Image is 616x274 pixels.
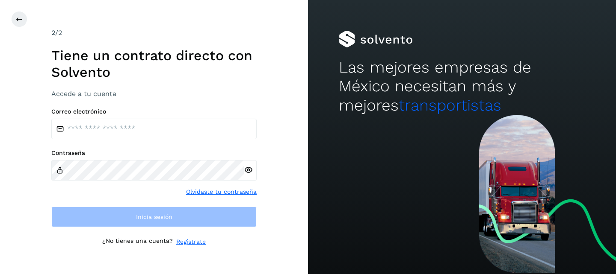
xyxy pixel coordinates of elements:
[51,28,257,38] div: /2
[51,207,257,227] button: Inicia sesión
[339,58,585,115] h2: Las mejores empresas de México necesitan más y mejores
[51,90,257,98] h3: Accede a tu cuenta
[51,47,257,80] h1: Tiene un contrato directo con Solvento
[51,108,257,115] label: Correo electrónico
[136,214,172,220] span: Inicia sesión
[176,237,206,246] a: Regístrate
[51,29,55,37] span: 2
[186,187,257,196] a: Olvidaste tu contraseña
[51,149,257,157] label: Contraseña
[102,237,173,246] p: ¿No tienes una cuenta?
[399,96,501,114] span: transportistas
